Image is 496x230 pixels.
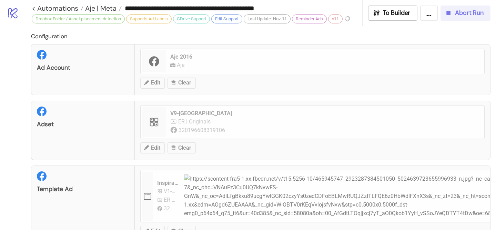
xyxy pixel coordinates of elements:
[441,6,490,21] button: Abort Run
[328,14,343,23] div: v11
[211,14,242,23] div: Edit Support
[173,14,210,23] div: GDrive Support
[83,5,122,12] a: Aje | Meta
[32,14,125,23] div: Dropbox Folder / Asset placement detection
[420,6,438,21] button: ...
[32,5,83,12] a: < Automations
[244,14,291,23] div: Last Update: Nov-11
[31,32,490,41] h2: Configuration
[83,4,117,13] span: Aje | Meta
[292,14,327,23] div: Reminder Ads
[126,14,172,23] div: Supports Ad Labels
[368,6,418,21] button: To Builder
